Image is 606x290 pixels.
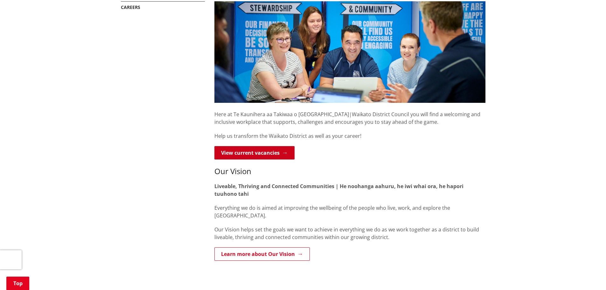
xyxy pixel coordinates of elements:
[214,103,485,126] p: Here at Te Kaunihera aa Takiwaa o [GEOGRAPHIC_DATA]|Waikato District Council you will find a welc...
[214,146,295,159] a: View current vacancies
[214,132,485,140] p: Help us transform the Waikato District as well as your career!
[577,263,600,286] iframe: Messenger Launcher
[214,204,485,219] p: Everything we do is aimed at improving the wellbeing of the people who live, work, and explore th...
[121,4,140,10] a: Careers
[214,247,310,261] a: Learn more about Our Vision
[214,1,485,103] img: Ngaaruawaahia staff discussing planning
[214,226,485,241] p: Our Vision helps set the goals we want to achieve in everything we do as we work together as a di...
[214,167,485,176] h3: Our Vision
[6,277,29,290] a: Top
[214,183,463,197] strong: Liveable, Thriving and Connected Communities | He noohanga aahuru, he iwi whai ora, he hapori tuu...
